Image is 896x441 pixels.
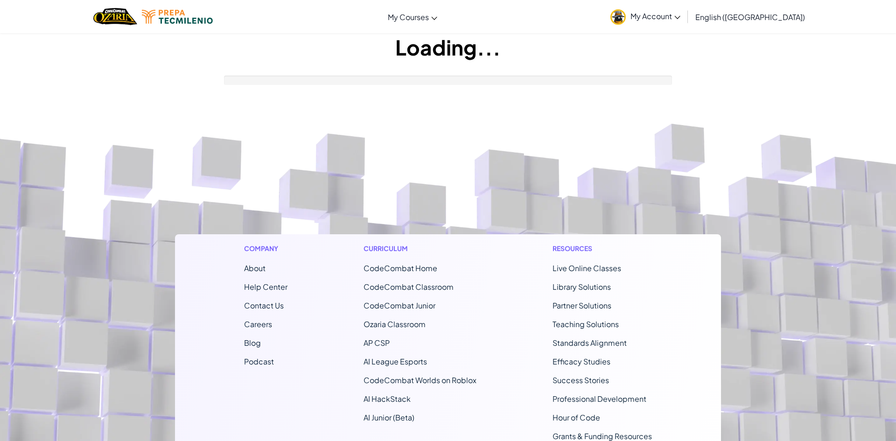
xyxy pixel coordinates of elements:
a: AI Junior (Beta) [364,413,414,422]
img: Home [93,7,137,26]
a: Ozaria by CodeCombat logo [93,7,137,26]
a: English ([GEOGRAPHIC_DATA]) [691,4,810,29]
a: Blog [244,338,261,348]
a: Grants & Funding Resources [553,431,652,441]
span: My Account [630,11,680,21]
h1: Curriculum [364,244,476,253]
a: My Courses [383,4,442,29]
span: My Courses [388,12,429,22]
a: My Account [606,2,685,31]
a: Careers [244,319,272,329]
a: CodeCombat Classroom [364,282,454,292]
a: Library Solutions [553,282,611,292]
span: English ([GEOGRAPHIC_DATA]) [695,12,805,22]
img: Tecmilenio logo [142,10,213,24]
span: Contact Us [244,301,284,310]
a: Live Online Classes [553,263,621,273]
a: Success Stories [553,375,609,385]
a: CodeCombat Junior [364,301,435,310]
h1: Company [244,244,287,253]
a: About [244,263,266,273]
a: Help Center [244,282,287,292]
img: avatar [610,9,626,25]
a: Podcast [244,357,274,366]
a: Ozaria Classroom [364,319,426,329]
span: CodeCombat Home [364,263,437,273]
a: Hour of Code [553,413,600,422]
a: AI HackStack [364,394,411,404]
a: Teaching Solutions [553,319,619,329]
a: AP CSP [364,338,390,348]
a: Professional Development [553,394,646,404]
a: CodeCombat Worlds on Roblox [364,375,476,385]
a: AI League Esports [364,357,427,366]
a: Efficacy Studies [553,357,610,366]
a: Partner Solutions [553,301,611,310]
h1: Resources [553,244,652,253]
a: Standards Alignment [553,338,627,348]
